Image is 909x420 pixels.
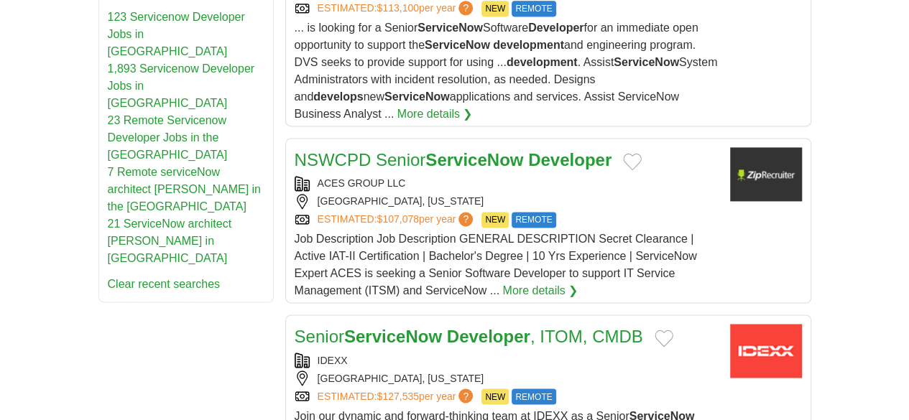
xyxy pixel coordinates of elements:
[295,176,719,191] div: ACES GROUP LLC
[502,282,578,299] a: More details ❯
[318,1,476,17] a: ESTIMATED:$113,100per year?
[623,153,642,170] button: Add to favorite jobs
[108,218,232,264] a: 21 ServiceNow architect [PERSON_NAME] in [GEOGRAPHIC_DATA]
[512,388,555,404] span: REMOTE
[730,147,802,201] img: Company logo
[481,1,509,17] span: NEW
[493,39,564,51] strong: development
[512,1,555,17] span: REMOTE
[108,11,245,57] a: 123 Servicenow Developer Jobs in [GEOGRAPHIC_DATA]
[384,90,450,103] strong: ServiceNow
[507,56,578,68] strong: development
[295,150,612,169] a: NSWCPD SeniorServiceNow Developer
[447,327,530,346] strong: Developer
[295,370,719,386] div: [GEOGRAPHIC_DATA], [US_STATE]
[295,233,697,297] span: Job Description Job Description GENERAL DESCRIPTION Secret Clearance | Active IAT-II Certificatio...
[377,213,418,225] span: $107,078
[614,56,679,68] strong: ServiceNow
[458,388,473,403] span: ?
[318,212,476,228] a: ESTIMATED:$107,078per year?
[481,212,509,228] span: NEW
[528,22,583,34] strong: Developer
[655,330,673,347] button: Add to favorite jobs
[344,327,442,346] strong: ServiceNow
[730,324,802,378] img: IDEXX logo
[458,212,473,226] span: ?
[458,1,473,15] span: ?
[481,388,509,404] span: NEW
[425,39,490,51] strong: ServiceNow
[295,22,718,120] span: ... is looking for a Senior Software for an immediate open opportunity to support the and enginee...
[108,278,221,290] a: Clear recent searches
[108,166,261,213] a: 7 Remote serviceNow architect [PERSON_NAME] in the [GEOGRAPHIC_DATA]
[377,2,418,14] span: $113,100
[313,90,363,103] strong: develops
[318,354,348,365] a: IDEXX
[108,114,228,161] a: 23 Remote Servicenow Developer Jobs in the [GEOGRAPHIC_DATA]
[295,194,719,209] div: [GEOGRAPHIC_DATA], [US_STATE]
[377,390,418,401] span: $127,535
[425,150,523,169] strong: ServiceNow
[417,22,483,34] strong: ServiceNow
[295,327,643,346] a: SeniorServiceNow Developer, ITOM, CMDB
[108,62,255,109] a: 1,893 Servicenow Developer Jobs in [GEOGRAPHIC_DATA]
[528,150,612,169] strong: Developer
[397,106,473,123] a: More details ❯
[512,212,555,228] span: REMOTE
[318,388,476,404] a: ESTIMATED:$127,535per year?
